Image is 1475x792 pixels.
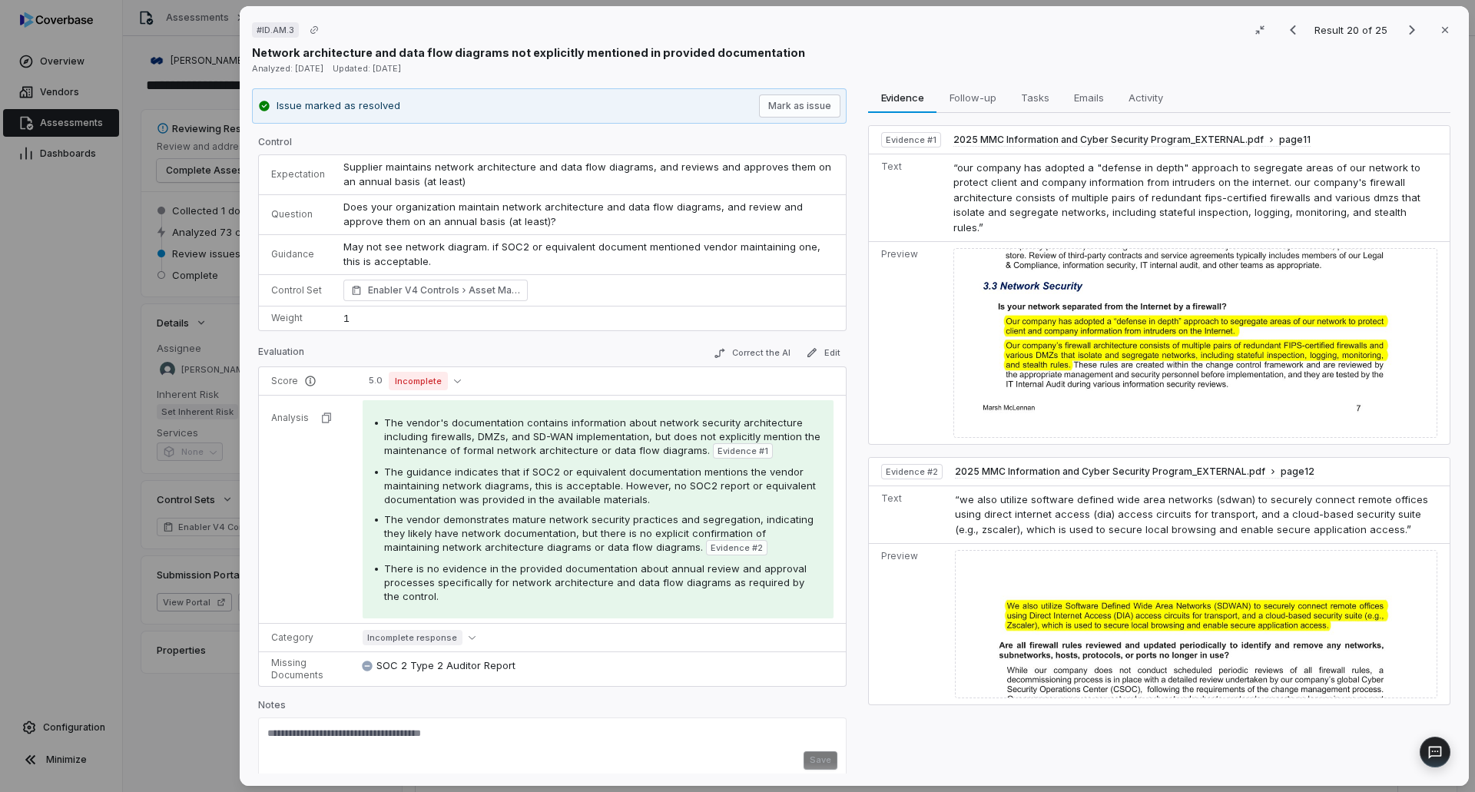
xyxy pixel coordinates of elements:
[271,631,344,644] p: Category
[343,161,834,188] span: Supplier maintains network architecture and data flow diagrams, and reviews and approves them on ...
[869,544,949,704] td: Preview
[363,630,462,645] span: Incomplete response
[708,344,797,363] button: Correct the AI
[300,16,328,44] button: Copy link
[1122,88,1169,108] span: Activity
[953,161,1420,234] span: “our company has adopted a "defense in depth" approach to segregate areas of our network to prote...
[271,657,344,681] p: Missing Documents
[257,24,294,36] span: # ID.AM.3
[252,45,805,61] p: Network architecture and data flow diagrams not explicitly mentioned in provided documentation
[953,248,1437,438] img: 4f72caa928184b34b79768ac28508ad7_original.jpg_w1200.jpg
[886,466,938,478] span: Evidence # 2
[759,94,840,118] button: Mark as issue
[955,550,1437,698] img: 22b133c893224ff08143bd561afc3042_original.jpg_w1200.jpg
[376,658,515,674] span: SOC 2 Type 2 Auditor Report
[1281,466,1314,478] span: page 12
[368,283,520,298] span: Enabler V4 Controls Asset Management
[343,312,350,324] span: 1
[252,63,323,74] span: Analyzed: [DATE]
[271,284,325,297] p: Control Set
[271,248,325,260] p: Guidance
[1068,88,1110,108] span: Emails
[384,513,814,553] span: The vendor demonstrates mature network security practices and segregation, indicating they likely...
[389,372,448,390] span: Incomplete
[869,485,949,544] td: Text
[943,88,1003,108] span: Follow-up
[277,98,400,114] p: Issue marked as resolved
[271,312,325,324] p: Weight
[953,134,1311,147] button: 2025 MMC Information and Cyber Security Program_EXTERNAL.pdfpage11
[800,343,847,362] button: Edit
[1279,134,1311,146] span: page 11
[258,346,304,364] p: Evaluation
[875,88,930,108] span: Evidence
[271,412,309,424] p: Analysis
[271,208,325,220] p: Question
[1015,88,1056,108] span: Tasks
[955,493,1428,535] span: “we also utilize software defined wide area networks (sdwan) to securely connect remote offices u...
[869,154,947,242] td: Text
[363,372,467,390] button: 5.0Incomplete
[718,445,768,457] span: Evidence # 1
[271,375,344,387] p: Score
[384,466,816,505] span: The guidance indicates that if SOC2 or equivalent documentation mentions the vendor maintaining n...
[258,699,847,717] p: Notes
[955,466,1265,478] span: 2025 MMC Information and Cyber Security Program_EXTERNAL.pdf
[333,63,401,74] span: Updated: [DATE]
[1278,21,1308,39] button: Previous result
[955,466,1314,479] button: 2025 MMC Information and Cyber Security Program_EXTERNAL.pdfpage12
[271,168,325,181] p: Expectation
[343,240,834,270] p: May not see network diagram. if SOC2 or equivalent document mentioned vendor maintaining one, thi...
[258,136,847,154] p: Control
[886,134,936,146] span: Evidence # 1
[869,242,947,444] td: Preview
[953,134,1264,146] span: 2025 MMC Information and Cyber Security Program_EXTERNAL.pdf
[343,200,806,228] span: Does your organization maintain network architecture and data flow diagrams, and review and appro...
[711,542,763,554] span: Evidence # 2
[384,416,820,456] span: The vendor's documentation contains information about network security architecture including fir...
[384,562,807,602] span: There is no evidence in the provided documentation about annual review and approval processes spe...
[1314,22,1390,38] p: Result 20 of 25
[1397,21,1427,39] button: Next result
